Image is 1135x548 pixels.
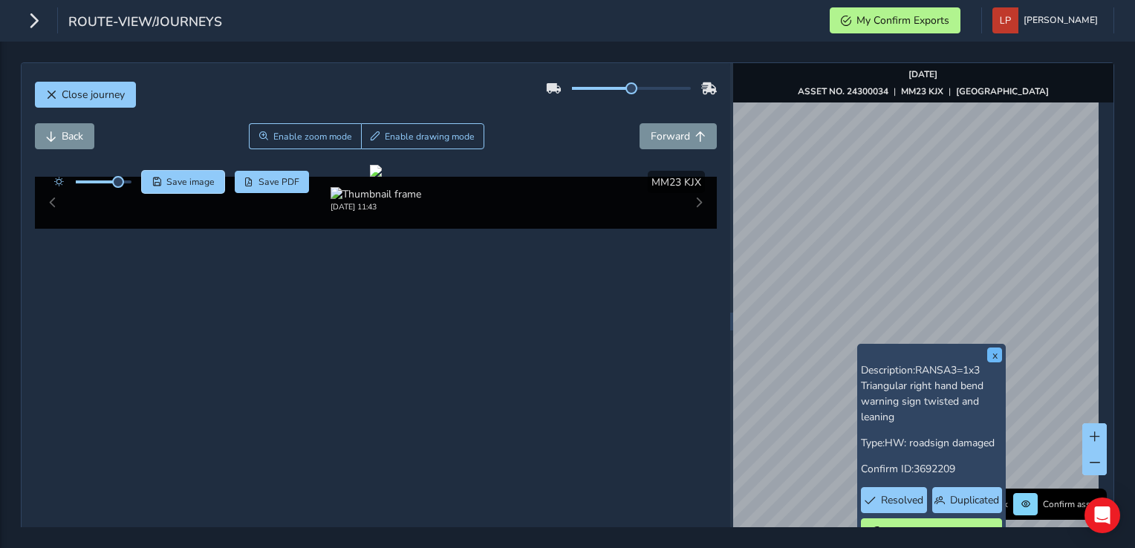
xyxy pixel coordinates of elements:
[273,131,352,143] span: Enable zoom mode
[830,7,960,33] button: My Confirm Exports
[885,436,995,450] span: HW: roadsign damaged
[62,129,83,143] span: Back
[856,13,949,27] span: My Confirm Exports
[861,518,1002,544] button: See in Confirm
[950,493,999,507] span: Duplicated
[361,123,485,149] button: Draw
[249,123,361,149] button: Zoom
[861,362,1002,425] p: Description:
[992,7,1018,33] img: diamond-layout
[1043,498,1102,510] span: Confirm assets
[956,85,1049,97] strong: [GEOGRAPHIC_DATA]
[651,129,690,143] span: Forward
[1084,498,1120,533] div: Open Intercom Messenger
[35,82,136,108] button: Close journey
[385,131,475,143] span: Enable drawing mode
[901,85,943,97] strong: MM23 KJX
[798,85,1049,97] div: | |
[166,176,215,188] span: Save image
[1024,7,1098,33] span: [PERSON_NAME]
[62,88,125,102] span: Close journey
[932,487,1002,513] button: Duplicated
[861,435,1002,451] p: Type:
[881,493,923,507] span: Resolved
[861,363,983,424] span: RANSA3=1x3 Triangular right hand bend warning sign twisted and leaning
[914,462,955,476] span: 3692209
[861,487,927,513] button: Resolved
[640,123,717,149] button: Forward
[142,171,224,193] button: Save
[888,524,991,538] span: See in Confirm
[987,348,1002,362] button: x
[798,85,888,97] strong: ASSET NO. 24300034
[258,176,299,188] span: Save PDF
[331,187,421,201] img: Thumbnail frame
[992,7,1103,33] button: [PERSON_NAME]
[908,68,937,80] strong: [DATE]
[651,175,701,189] span: MM23 KJX
[235,171,310,193] button: PDF
[861,461,1002,477] p: Confirm ID:
[331,201,421,212] div: [DATE] 11:43
[68,13,222,33] span: route-view/journeys
[35,123,94,149] button: Back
